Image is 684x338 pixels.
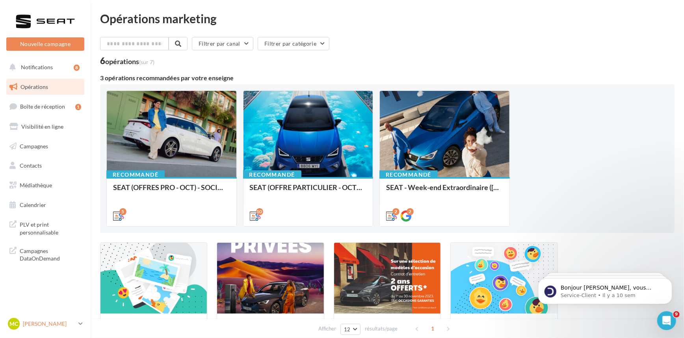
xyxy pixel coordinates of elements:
[427,322,439,335] span: 1
[5,242,86,266] a: Campagnes DataOnDemand
[5,98,86,115] a: Boîte de réception1
[379,170,438,179] div: Recommandé
[392,208,400,215] div: 2
[365,325,398,332] span: résultats/page
[5,177,86,194] a: Médiathèque
[192,37,253,50] button: Filtrer par canal
[34,30,136,37] p: Message from Service-Client, sent Il y a 10 sem
[657,311,676,330] iframe: Intercom live chat
[6,37,84,51] button: Nouvelle campagne
[5,138,86,155] a: Campagnes
[21,123,63,130] span: Visibilité en ligne
[407,208,414,215] div: 2
[9,320,18,328] span: MC
[243,170,301,179] div: Recommandé
[20,162,42,169] span: Contacts
[100,13,675,24] div: Opérations marketing
[21,64,53,70] span: Notifications
[20,103,65,110] span: Boîte de réception
[340,324,361,335] button: 12
[256,208,263,215] div: 10
[100,57,154,65] div: 6
[6,316,84,331] a: MC [PERSON_NAME]
[5,216,86,239] a: PLV et print personnalisable
[74,65,80,71] div: 8
[250,183,367,199] div: SEAT (OFFRE PARTICULIER - OCT) - SOCIAL MEDIA
[20,246,81,262] span: Campagnes DataOnDemand
[258,37,329,50] button: Filtrer par catégorie
[344,326,351,332] span: 12
[34,23,135,84] span: Bonjour [PERSON_NAME], vous n'avez pas encore souscrit au module Marketing Direct ? Pour cela, c'...
[5,79,86,95] a: Opérations
[139,59,154,65] span: (sur 7)
[318,325,336,332] span: Afficher
[23,320,75,328] p: [PERSON_NAME]
[5,118,86,135] a: Visibilité en ligne
[75,104,81,110] div: 1
[5,197,86,213] a: Calendrier
[20,201,46,208] span: Calendrier
[113,183,230,199] div: SEAT (OFFRES PRO - OCT) - SOCIAL MEDIA
[673,311,680,318] span: 9
[5,59,83,76] button: Notifications 8
[20,83,48,90] span: Opérations
[386,183,503,199] div: SEAT - Week-end Extraordinaire ([GEOGRAPHIC_DATA]) - OCTOBRE
[105,58,154,65] div: opérations
[119,208,126,215] div: 5
[20,142,48,149] span: Campagnes
[106,170,165,179] div: Recommandé
[100,75,675,81] div: 3 opérations recommandées par votre enseigne
[526,262,684,317] iframe: Intercom notifications message
[5,157,86,174] a: Contacts
[20,219,81,236] span: PLV et print personnalisable
[20,182,52,188] span: Médiathèque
